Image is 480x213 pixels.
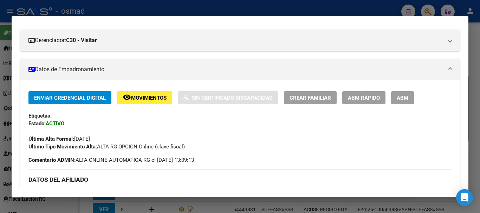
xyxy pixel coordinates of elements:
[28,136,90,142] span: [DATE]
[28,120,46,127] strong: Estado:
[284,91,337,104] button: Crear Familiar
[123,93,131,101] mat-icon: remove_red_eye
[20,59,460,80] mat-expansion-panel-header: Datos de Empadronamiento
[348,95,380,101] span: ABM Rápido
[66,36,97,45] strong: C30 - Visitar
[290,95,331,101] span: Crear Familiar
[117,91,172,104] button: Movimientos
[131,95,167,101] span: Movimientos
[178,91,278,104] button: Sin Certificado Discapacidad
[28,65,443,74] mat-panel-title: Datos de Empadronamiento
[28,176,452,184] h3: DATOS DEL AFILIADO
[456,189,473,206] div: Open Intercom Messenger
[34,95,106,101] span: Enviar Credencial Digital
[46,120,64,127] strong: ACTIVO
[28,91,111,104] button: Enviar Credencial Digital
[20,30,460,51] mat-expansion-panel-header: Gerenciador:C30 - Visitar
[192,95,273,101] span: Sin Certificado Discapacidad
[28,156,194,164] span: ALTA ONLINE AUTOMATICA RG el [DATE] 13:09:13
[28,157,76,163] strong: Comentario ADMIN:
[28,144,97,150] strong: Ultimo Tipo Movimiento Alta:
[28,113,52,119] strong: Etiquetas:
[397,95,408,101] span: ABM
[391,91,414,104] button: ABM
[28,144,185,150] span: ALTA RG OPCION Online (clave fiscal)
[342,91,385,104] button: ABM Rápido
[28,136,74,142] strong: Última Alta Formal:
[28,36,443,45] mat-panel-title: Gerenciador:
